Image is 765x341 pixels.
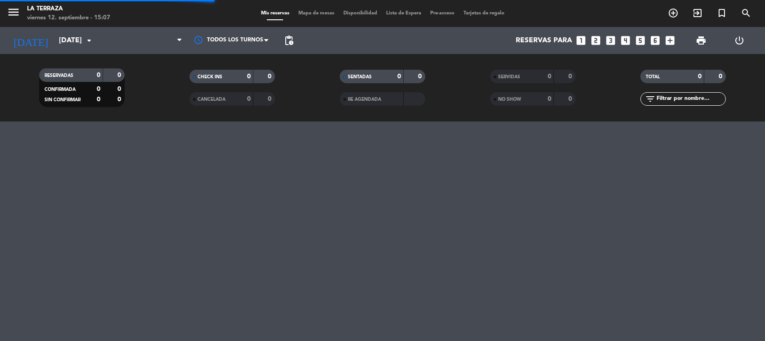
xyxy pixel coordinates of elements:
[649,35,661,46] i: looks_6
[27,4,110,13] div: La Terraza
[348,97,381,102] span: RE AGENDADA
[7,5,20,19] i: menu
[45,98,81,102] span: SIN CONFIRMAR
[719,73,724,80] strong: 0
[117,96,123,103] strong: 0
[294,11,339,16] span: Mapa de mesas
[426,11,459,16] span: Pre-acceso
[568,73,574,80] strong: 0
[45,87,76,92] span: CONFIRMADA
[568,96,574,102] strong: 0
[247,96,251,102] strong: 0
[27,13,110,22] div: viernes 12. septiembre - 15:07
[498,97,521,102] span: NO SHOW
[256,11,294,16] span: Mis reservas
[668,8,679,18] i: add_circle_outline
[698,73,702,80] strong: 0
[117,72,123,78] strong: 0
[418,73,423,80] strong: 0
[268,96,273,102] strong: 0
[656,94,725,104] input: Filtrar por nombre...
[590,35,602,46] i: looks_two
[117,86,123,92] strong: 0
[339,11,382,16] span: Disponibilidad
[7,31,54,50] i: [DATE]
[548,96,551,102] strong: 0
[97,96,100,103] strong: 0
[459,11,509,16] span: Tarjetas de regalo
[45,73,73,78] span: RESERVADAS
[645,94,656,104] i: filter_list
[741,8,751,18] i: search
[84,35,94,46] i: arrow_drop_down
[575,35,587,46] i: looks_one
[716,8,727,18] i: turned_in_not
[692,8,703,18] i: exit_to_app
[198,75,222,79] span: CHECK INS
[620,35,631,46] i: looks_4
[268,73,273,80] strong: 0
[605,35,616,46] i: looks_3
[97,72,100,78] strong: 0
[498,75,520,79] span: SERVIDAS
[247,73,251,80] strong: 0
[397,73,401,80] strong: 0
[198,97,225,102] span: CANCELADA
[664,35,676,46] i: add_box
[696,35,706,46] span: print
[516,36,572,45] span: Reservas para
[720,27,758,54] div: LOG OUT
[734,35,745,46] i: power_settings_new
[646,75,660,79] span: TOTAL
[7,5,20,22] button: menu
[548,73,551,80] strong: 0
[382,11,426,16] span: Lista de Espera
[634,35,646,46] i: looks_5
[97,86,100,92] strong: 0
[348,75,372,79] span: SENTADAS
[283,35,294,46] span: pending_actions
